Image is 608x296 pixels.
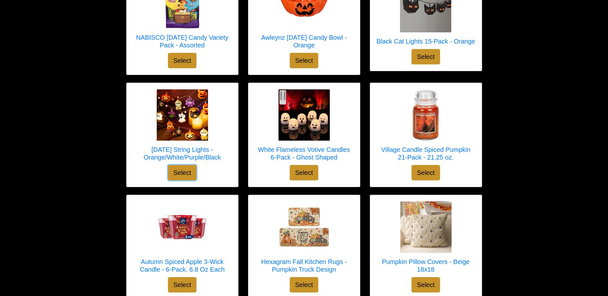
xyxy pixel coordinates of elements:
[279,89,330,141] img: White Flameless Votive Candles 6-Pack - Ghost Shaped
[377,201,475,277] a: Pumpkin Pillow Covers - Beige 18x18 Pumpkin Pillow Covers - Beige 18x18
[412,277,440,292] button: Select
[255,34,354,49] h5: Awleynz [DATE] Candy Bowl - Orange
[168,277,197,292] button: Select
[133,146,232,161] h5: [DATE] String Lights - Orange/White/Purple/Black
[400,201,452,253] img: Pumpkin Pillow Covers - Beige 18x18
[168,165,197,180] button: Select
[255,146,354,161] h5: White Flameless Votive Candles 6-Pack - Ghost Shaped
[157,89,208,141] img: Halloween String Lights - Orange/White/Purple/Black
[290,165,319,180] button: Select
[255,258,354,273] h5: Hexagram Fall Kitchen Rugs - Pumpkin Truck Design
[377,146,475,161] h5: Village Candle Spiced Pumpkin 21-Pack - 21.25 oz.
[157,201,208,253] img: Autumn Spiced Apple 3-Wick Candle - 6-Pack, 6.8 Oz Each
[133,258,232,273] h5: Autumn Spiced Apple 3-Wick Candle - 6-Pack, 6.8 Oz Each
[168,53,197,68] button: Select
[133,201,232,277] a: Autumn Spiced Apple 3-Wick Candle - 6-Pack, 6.8 Oz Each Autumn Spiced Apple 3-Wick Candle - 6-Pac...
[133,34,232,49] h5: NABISCO [DATE] Candy Variety Pack - Assorted
[377,89,475,165] a: Village Candle Spiced Pumpkin 21-Pack - 21.25 oz. Village Candle Spiced Pumpkin 21-Pack - 21.25 oz.
[412,49,440,64] button: Select
[255,201,354,277] a: Hexagram Fall Kitchen Rugs - Pumpkin Truck Design Hexagram Fall Kitchen Rugs - Pumpkin Truck Design
[133,89,232,165] a: Halloween String Lights - Orange/White/Purple/Black [DATE] String Lights - Orange/White/Purple/Black
[290,277,319,292] button: Select
[412,165,440,180] button: Select
[255,89,354,165] a: White Flameless Votive Candles 6-Pack - Ghost Shaped White Flameless Votive Candles 6-Pack - Ghos...
[377,37,475,45] h5: Black Cat Lights 15-Pack - Orange
[400,89,452,141] img: Village Candle Spiced Pumpkin 21-Pack - 21.25 oz.
[377,258,475,273] h5: Pumpkin Pillow Covers - Beige 18x18
[279,201,330,253] img: Hexagram Fall Kitchen Rugs - Pumpkin Truck Design
[290,53,319,68] button: Select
